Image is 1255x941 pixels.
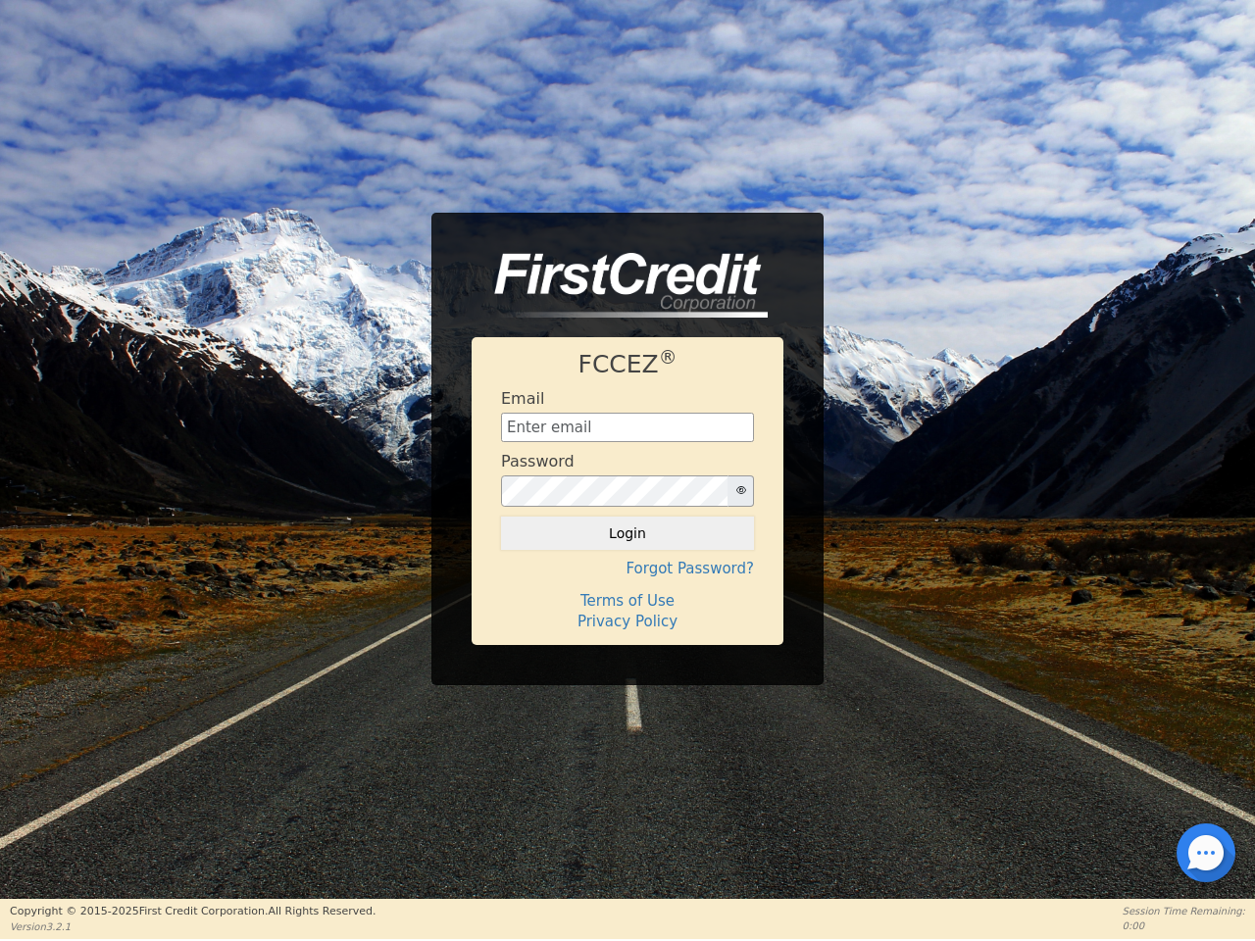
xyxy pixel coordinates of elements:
h4: Terms of Use [501,592,754,610]
p: Session Time Remaining: [1123,904,1245,918]
h1: FCCEZ [501,350,754,379]
h4: Password [501,452,575,470]
img: logo-CMu_cnol.png [472,253,768,318]
input: Enter email [501,413,754,442]
h4: Email [501,389,544,408]
input: password [501,475,728,507]
h4: Privacy Policy [501,613,754,630]
p: Version 3.2.1 [10,919,376,934]
p: Copyright © 2015- 2025 First Credit Corporation. [10,904,376,920]
span: All Rights Reserved. [268,905,376,917]
button: Login [501,517,754,550]
p: 0:00 [1123,918,1245,933]
sup: ® [659,347,678,368]
h4: Forgot Password? [501,560,754,577]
